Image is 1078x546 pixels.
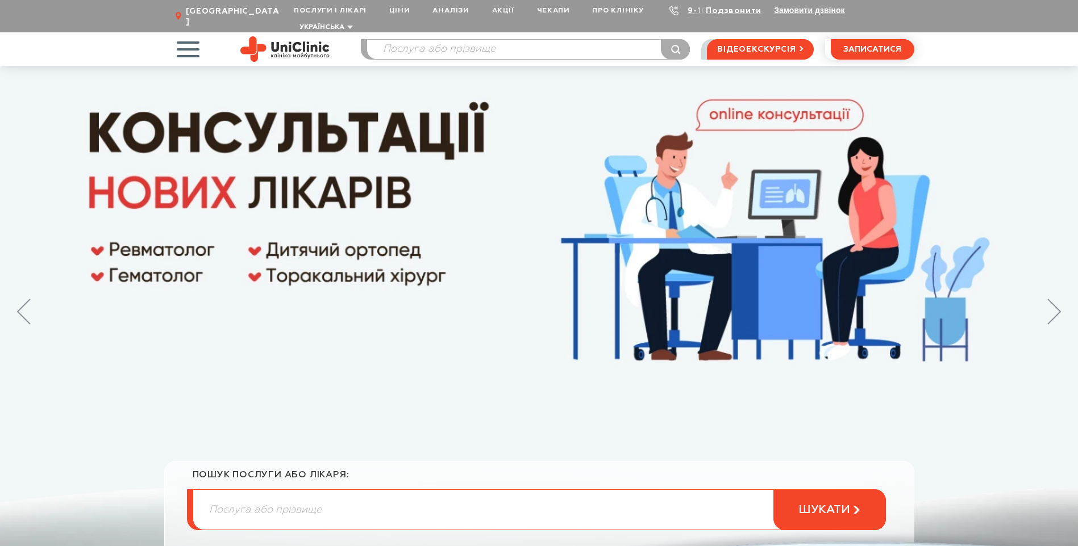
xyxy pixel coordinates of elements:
[240,36,330,62] img: Uniclinic
[688,7,713,15] a: 9-103
[186,6,282,27] span: [GEOGRAPHIC_DATA]
[773,489,886,530] button: шукати
[299,24,344,31] span: Українська
[707,39,813,60] a: відеоекскурсія
[717,40,796,59] span: відеоекскурсія
[843,45,901,53] span: записатися
[774,6,844,15] button: Замовити дзвінок
[193,469,886,489] div: пошук послуги або лікаря:
[706,7,761,15] a: Подзвонити
[193,490,885,530] input: Послуга або прізвище
[831,39,914,60] button: записатися
[798,503,850,517] span: шукати
[297,23,353,32] button: Українська
[367,40,690,59] input: Послуга або прізвище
